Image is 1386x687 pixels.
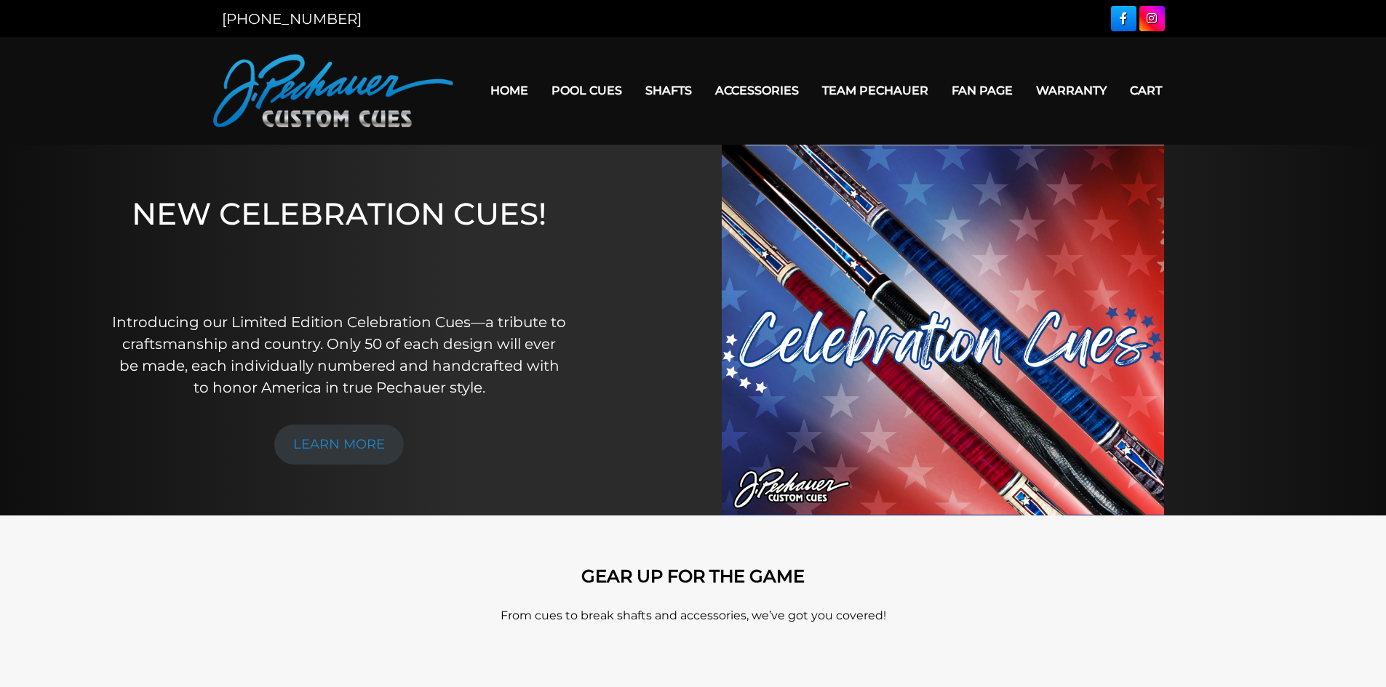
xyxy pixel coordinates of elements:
[222,10,362,28] a: [PHONE_NUMBER]
[811,72,940,109] a: Team Pechauer
[634,72,704,109] a: Shafts
[274,425,404,465] a: LEARN MORE
[213,55,453,127] img: Pechauer Custom Cues
[279,607,1108,624] p: From cues to break shafts and accessories, we’ve got you covered!
[581,566,805,587] strong: GEAR UP FOR THE GAME
[479,72,540,109] a: Home
[111,196,567,291] h1: NEW CELEBRATION CUES!
[1118,72,1174,109] a: Cart
[1024,72,1118,109] a: Warranty
[540,72,634,109] a: Pool Cues
[704,72,811,109] a: Accessories
[111,311,567,398] p: Introducing our Limited Edition Celebration Cues—a tribute to craftsmanship and country. Only 50 ...
[940,72,1024,109] a: Fan Page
